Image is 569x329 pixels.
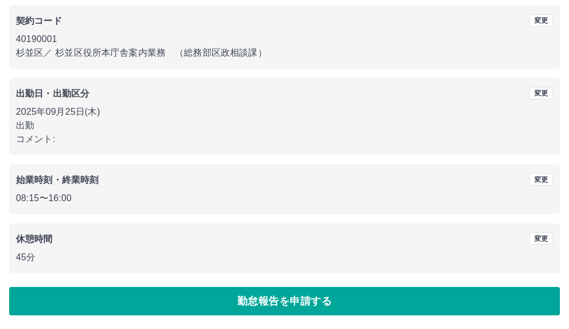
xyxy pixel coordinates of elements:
[9,287,560,315] button: 勤怠報告を申請する
[16,175,98,185] b: 始業時刻・終業時刻
[529,87,553,99] button: 変更
[16,105,553,119] p: 2025年09月25日(木)
[16,32,553,46] p: 40190001
[16,191,553,205] p: 08:15 〜 16:00
[16,234,53,244] b: 休憩時間
[16,119,553,132] p: 出勤
[16,16,62,26] b: 契約コード
[529,173,553,186] button: 変更
[529,232,553,245] button: 変更
[16,89,89,98] b: 出勤日・出勤区分
[16,132,553,146] p: コメント:
[529,14,553,27] button: 変更
[16,46,553,60] p: 杉並区 ／ 杉並区役所本庁舎案内業務 （総務部区政相談課）
[16,251,553,264] p: 45分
